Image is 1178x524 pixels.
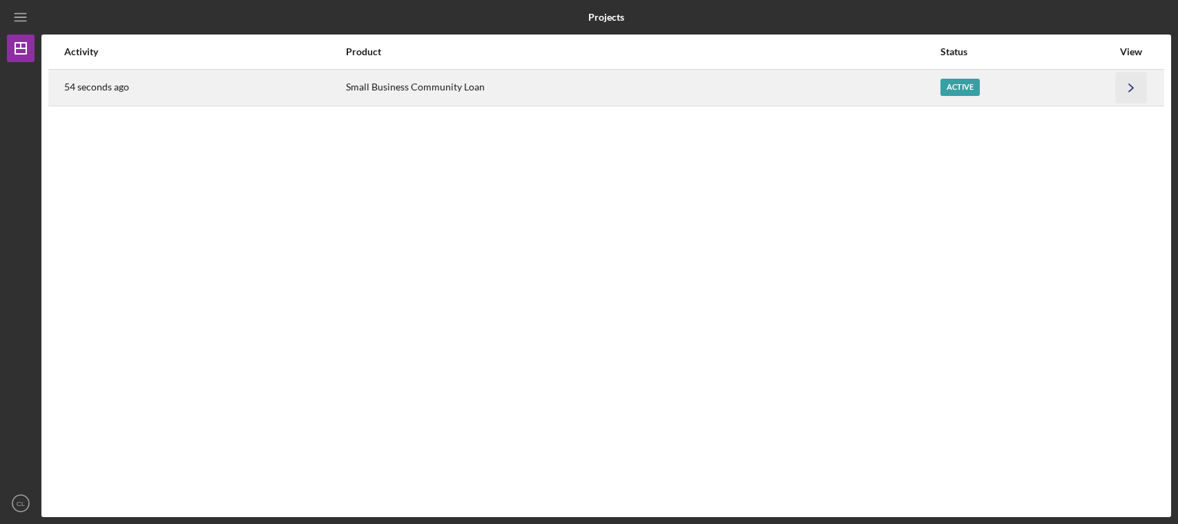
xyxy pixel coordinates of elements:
div: View [1114,46,1148,57]
button: CL [7,489,35,517]
div: Product [346,46,940,57]
b: Projects [588,12,624,23]
div: Active [940,79,980,96]
div: Activity [64,46,345,57]
text: CL [17,500,26,507]
div: Status [940,46,1112,57]
div: Small Business Community Loan [346,70,940,105]
time: 2025-08-18 22:26 [64,81,129,93]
